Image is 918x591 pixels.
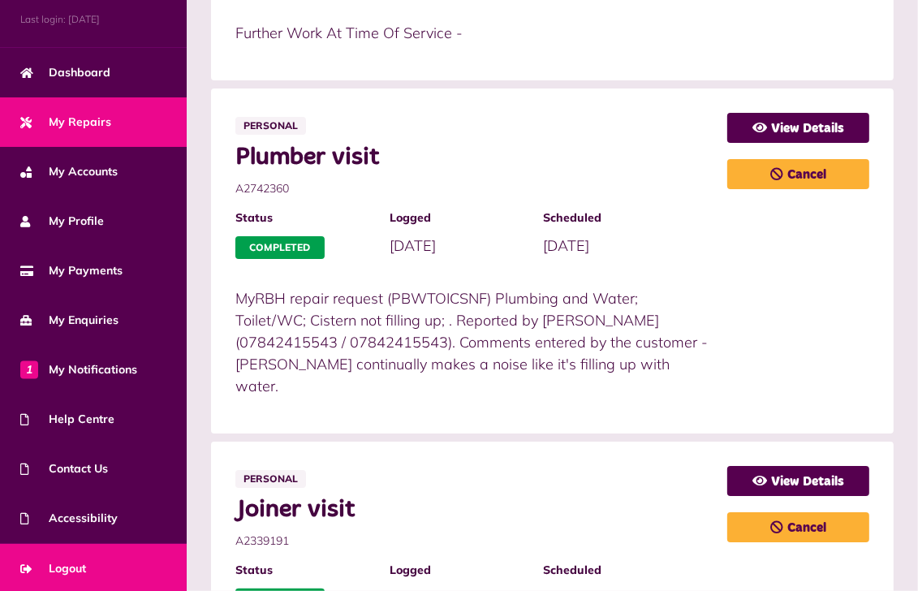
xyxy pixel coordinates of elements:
[20,510,118,527] span: Accessibility
[727,466,869,496] a: View Details
[235,287,711,397] p: MyRBH repair request (PBWTOICSNF) Plumbing and Water; Toilet/WC; Cistern not filling up; . Report...
[390,562,528,579] span: Logged
[235,495,711,524] span: Joiner visit
[20,361,137,378] span: My Notifications
[727,113,869,143] a: View Details
[235,236,325,259] span: Completed
[390,209,528,226] span: Logged
[390,236,436,255] span: [DATE]
[235,470,306,488] span: Personal
[235,562,373,579] span: Status
[20,312,119,329] span: My Enquiries
[20,262,123,279] span: My Payments
[727,512,869,542] a: Cancel
[20,12,166,27] span: Last login: [DATE]
[20,213,104,230] span: My Profile
[543,562,681,579] span: Scheduled
[20,114,111,131] span: My Repairs
[235,117,306,135] span: Personal
[20,163,118,180] span: My Accounts
[20,360,38,378] span: 1
[543,209,681,226] span: Scheduled
[235,22,711,44] p: Further Work At Time Of Service -
[235,143,711,172] span: Plumber visit
[235,180,711,197] span: A2742360
[235,209,373,226] span: Status
[20,411,114,428] span: Help Centre
[543,236,589,255] span: [DATE]
[20,64,110,81] span: Dashboard
[20,460,108,477] span: Contact Us
[727,159,869,189] a: Cancel
[235,533,711,550] span: A2339191
[20,560,86,577] span: Logout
